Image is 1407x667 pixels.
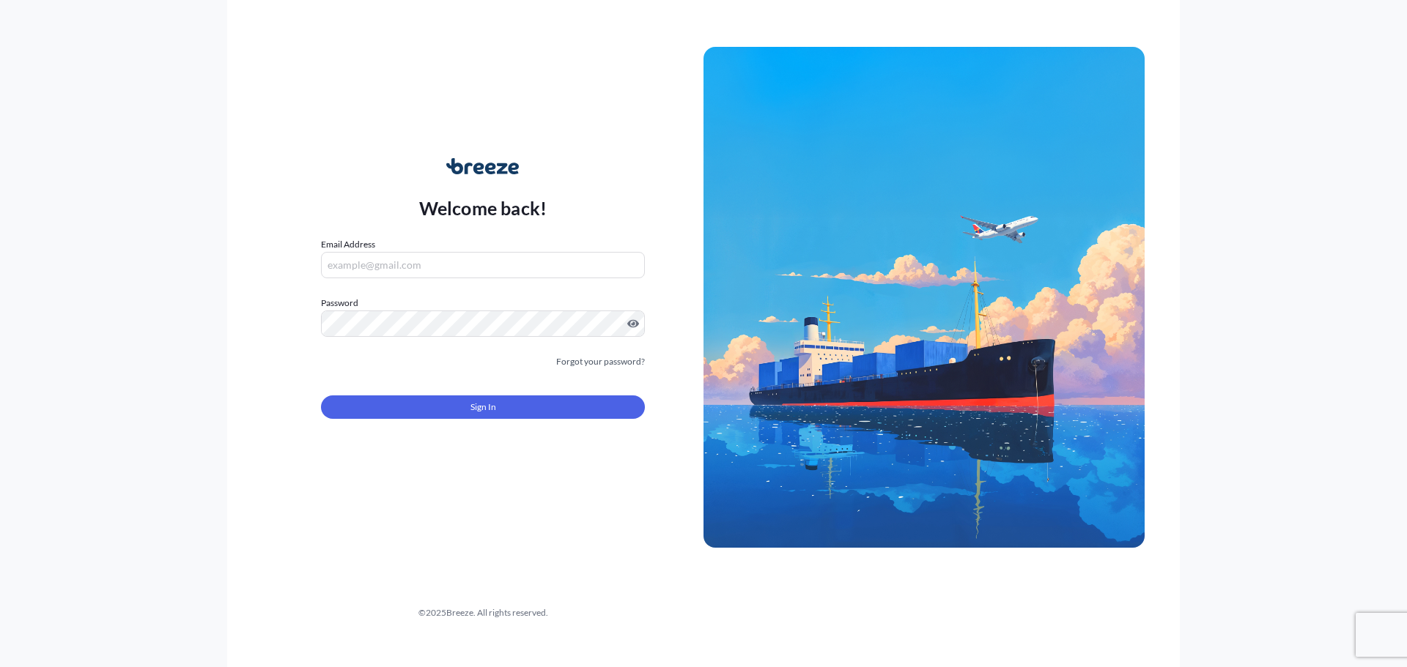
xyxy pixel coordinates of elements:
label: Email Address [321,237,375,252]
p: Welcome back! [419,196,547,220]
a: Forgot your password? [556,354,645,369]
input: example@gmail.com [321,252,645,278]
button: Show password [627,318,639,329]
button: Sign In [321,395,645,419]
span: Sign In [470,400,496,414]
label: Password [321,296,645,310]
img: Ship illustration [703,47,1145,548]
div: © 2025 Breeze. All rights reserved. [262,605,703,620]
